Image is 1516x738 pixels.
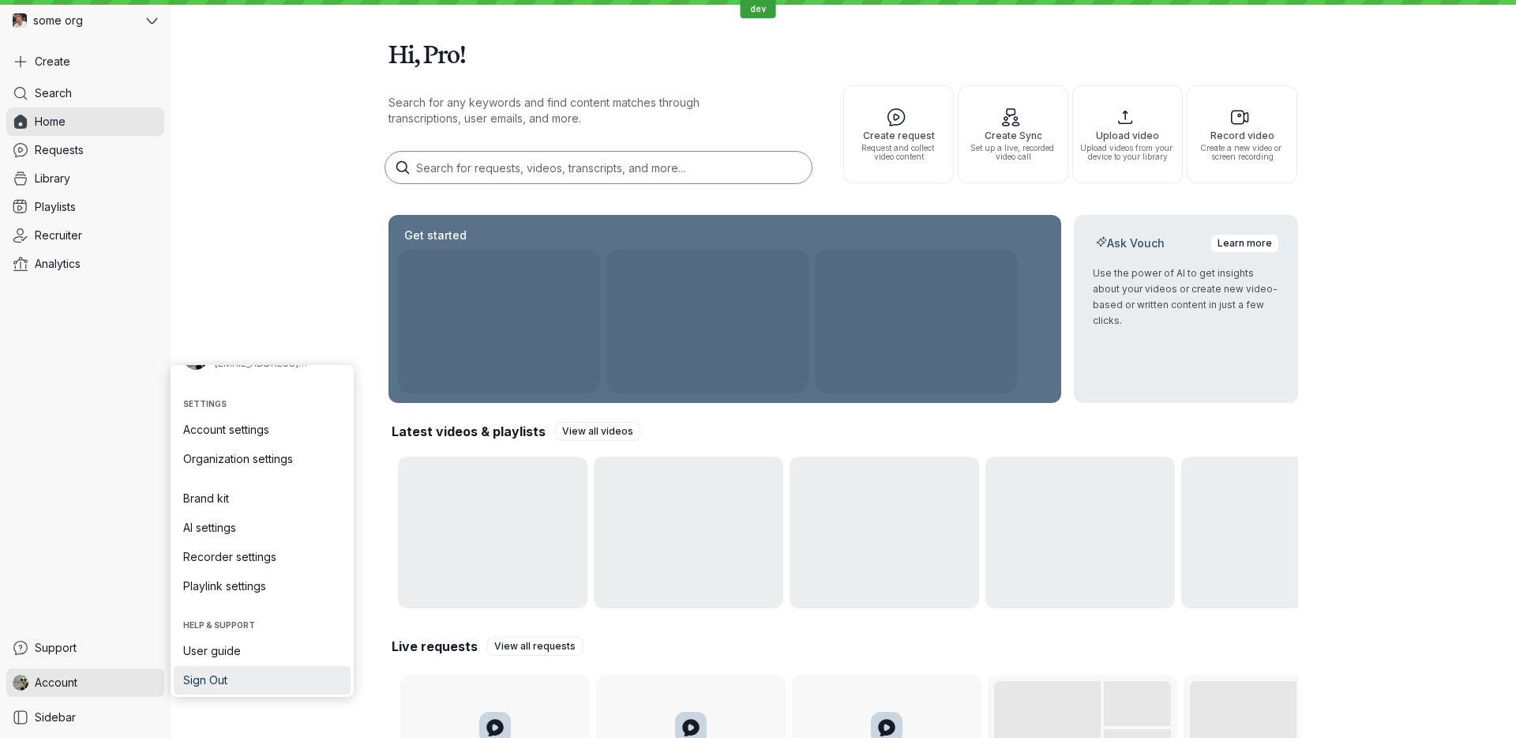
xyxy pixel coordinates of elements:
[174,484,351,513] a: Brand kit
[174,637,351,665] a: User guide
[35,54,70,70] span: Create
[958,85,1068,183] button: Create SyncSet up a live, recorded video call
[6,6,143,35] div: some org
[174,572,351,601] a: Playlink settings
[1079,144,1176,161] span: Upload videos from your device to your library
[1194,144,1290,161] span: Create a new video or screen recording
[174,416,351,444] a: Account settings
[1187,85,1297,183] button: Record videoCreate a new video or screen recording
[35,640,77,656] span: Support
[13,675,28,691] img: Pro Teale avatar
[388,32,1298,76] h1: Hi, Pro!
[843,85,954,183] button: Create requestRequest and collect video content
[183,643,341,659] span: User guide
[35,171,70,186] span: Library
[183,422,341,438] span: Account settings
[183,549,341,565] span: Recorder settings
[385,152,812,183] input: Search for requests, videos, transcripts, and more...
[562,424,633,439] span: View all videos
[183,491,341,506] span: Brand kit
[174,543,351,571] a: Recorder settings
[6,668,164,697] a: Pro Teale avatarAccount
[183,672,341,688] span: Sign Out
[1218,235,1272,251] span: Learn more
[6,221,164,250] a: Recruiter
[388,95,767,126] p: Search for any keywords and find content matches through transcriptions, user emails, and more.
[35,85,72,101] span: Search
[13,13,27,28] img: some org avatar
[215,357,341,370] span: [EMAIL_ADDRESS][DOMAIN_NAME]
[174,445,351,473] a: Organization settings
[6,250,164,278] a: Analytics
[35,675,77,691] span: Account
[555,422,640,441] a: View all videos
[183,520,341,536] span: AI settings
[174,666,351,695] a: Sign Out
[183,578,341,594] span: Playlink settings
[1079,130,1176,141] span: Upload video
[183,345,208,370] img: Pro Teale avatar
[35,710,76,725] span: Sidebar
[392,423,546,440] h2: Latest videos & playlists
[1072,85,1183,183] button: Upload videoUpload videos from your device to your library
[965,130,1061,141] span: Create Sync
[392,638,478,655] h2: Live requests
[6,107,164,136] a: Home
[1194,130,1290,141] span: Record video
[174,514,351,542] a: AI settings
[1093,235,1168,251] h2: Ask Vouch
[6,703,164,732] a: Sidebar
[6,634,164,662] a: Support
[35,142,84,158] span: Requests
[6,164,164,193] a: Library
[6,79,164,107] a: Search
[6,47,164,76] button: Create
[35,228,82,243] span: Recruiter
[850,130,947,141] span: Create request
[35,199,76,215] span: Playlists
[487,637,583,656] a: View all requests
[1093,265,1279,329] p: Use the power of AI to get insights about your videos or create new video-based or written conten...
[183,451,341,467] span: Organization settings
[1210,234,1279,253] a: Learn more
[401,228,470,243] h2: Get started
[6,6,164,35] button: some org avatarsome org
[494,638,576,654] span: View all requests
[33,13,83,28] span: some org
[183,399,341,409] span: Settings
[6,136,164,164] a: Requests
[183,620,341,630] span: Help & support
[6,193,164,221] a: Playlists
[850,144,947,161] span: Request and collect video content
[965,144,1061,161] span: Set up a live, recorded video call
[35,114,66,130] span: Home
[35,256,81,272] span: Analytics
